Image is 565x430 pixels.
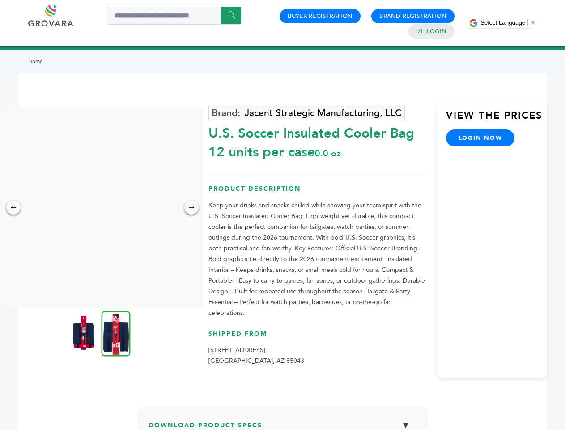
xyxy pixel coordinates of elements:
img: U.S. Soccer Insulated Cooler Bag 12 units per case 0.0 oz [102,311,131,356]
h3: View the Prices [446,109,547,129]
a: Brand Registration [379,12,446,20]
span: ▼ [530,19,536,26]
span: 0.0 oz [315,147,340,159]
div: ← [6,200,21,215]
img: U.S. Soccer Insulated Cooler Bag 12 units per case 0.0 oz [72,315,95,351]
h3: Product Description [208,185,428,200]
a: Login [427,27,446,35]
div: U.S. Soccer Insulated Cooler Bag 12 units per case [208,120,428,162]
input: Search a product or brand... [107,7,241,25]
h3: Shipped From [208,330,428,345]
p: [STREET_ADDRESS] [GEOGRAPHIC_DATA], AZ 85043 [208,345,428,366]
a: Buyer Registration [288,12,353,20]
a: Home [28,58,43,65]
a: Jacent Strategic Manufacturing, LLC [208,105,405,121]
span: Select Language [480,19,525,26]
p: Keep your drinks and snacks chilled while showing your team spirit with the U.S. Soccer Insulated... [208,200,428,318]
div: → [184,200,199,215]
a: login now [446,129,515,146]
a: Select Language​ [480,19,536,26]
